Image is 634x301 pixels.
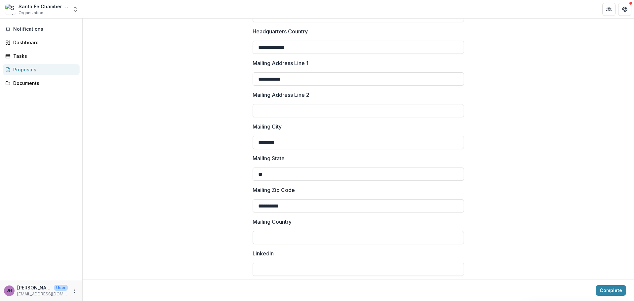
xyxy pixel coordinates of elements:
[3,51,80,61] a: Tasks
[3,78,80,89] a: Documents
[18,3,68,10] div: Santa Fe Chamber Music Festival
[70,287,78,295] button: More
[13,39,74,46] div: Dashboard
[7,288,12,293] div: Joseph Hohlfeld
[3,37,80,48] a: Dashboard
[13,80,74,87] div: Documents
[18,10,43,16] span: Organization
[17,291,68,297] p: [EMAIL_ADDRESS][DOMAIN_NAME]
[3,24,80,34] button: Notifications
[618,3,631,16] button: Get Help
[253,59,308,67] p: Mailing Address Line 1
[54,285,68,291] p: User
[253,123,282,131] p: Mailing City
[596,285,626,296] button: Complete
[253,218,292,226] p: Mailing Country
[13,26,77,32] span: Notifications
[253,249,274,257] p: LinkedIn
[17,284,52,291] p: [PERSON_NAME]
[13,66,74,73] div: Proposals
[13,53,74,59] div: Tasks
[253,91,309,99] p: Mailing Address Line 2
[253,154,285,162] p: Mailing State
[5,4,16,15] img: Santa Fe Chamber Music Festival
[253,186,295,194] p: Mailing Zip Code
[253,27,308,35] p: Headquarters Country
[71,3,80,16] button: Open entity switcher
[602,3,616,16] button: Partners
[3,64,80,75] a: Proposals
